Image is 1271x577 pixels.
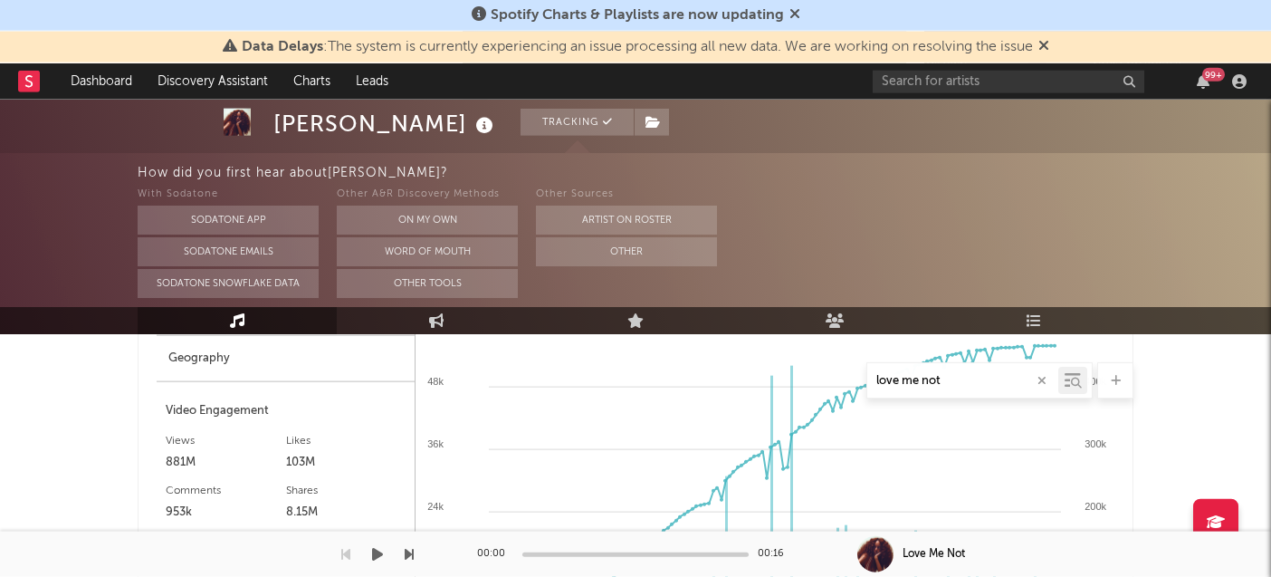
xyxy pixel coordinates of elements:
[286,502,406,524] div: 8.15M
[337,237,518,266] button: Word Of Mouth
[286,530,406,552] div: Views / 1000 Posts
[166,452,286,474] div: 881M
[789,8,800,23] span: Dismiss
[337,206,518,235] button: On My Own
[536,184,717,206] div: Other Sources
[1202,68,1225,82] div: 99 +
[273,109,498,139] div: [PERSON_NAME]
[1197,74,1209,89] button: 99+
[281,63,343,100] a: Charts
[286,480,406,502] div: Shares
[58,63,145,100] a: Dashboard
[867,374,1058,389] input: Search by song name or URL
[521,109,634,136] button: Tracking
[758,543,794,565] div: 00:16
[903,546,965,563] div: Love Me Not
[242,40,1033,54] span: : The system is currently experiencing an issue processing all new data. We are working on resolv...
[286,452,406,474] div: 103M
[166,430,286,452] div: Views
[536,206,717,235] button: Artist on Roster
[166,480,286,502] div: Comments
[1038,40,1049,54] span: Dismiss
[138,184,319,206] div: With Sodatone
[242,40,323,54] span: Data Delays
[536,237,717,266] button: Other
[138,206,319,235] button: Sodatone App
[337,269,518,298] button: Other Tools
[427,438,444,449] text: 36k
[477,543,513,565] div: 00:00
[166,530,286,552] div: Engagements / Views
[138,237,319,266] button: Sodatone Emails
[337,184,518,206] div: Other A&R Discovery Methods
[166,400,406,422] div: Video Engagement
[1085,438,1106,449] text: 300k
[873,71,1144,93] input: Search for artists
[343,63,401,100] a: Leads
[1085,501,1106,512] text: 200k
[138,162,1271,184] div: How did you first hear about [PERSON_NAME] ?
[166,502,286,524] div: 953k
[138,269,319,298] button: Sodatone Snowflake Data
[491,8,784,23] span: Spotify Charts & Playlists are now updating
[157,336,415,382] div: Geography
[427,501,444,512] text: 24k
[286,430,406,452] div: Likes
[145,63,281,100] a: Discovery Assistant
